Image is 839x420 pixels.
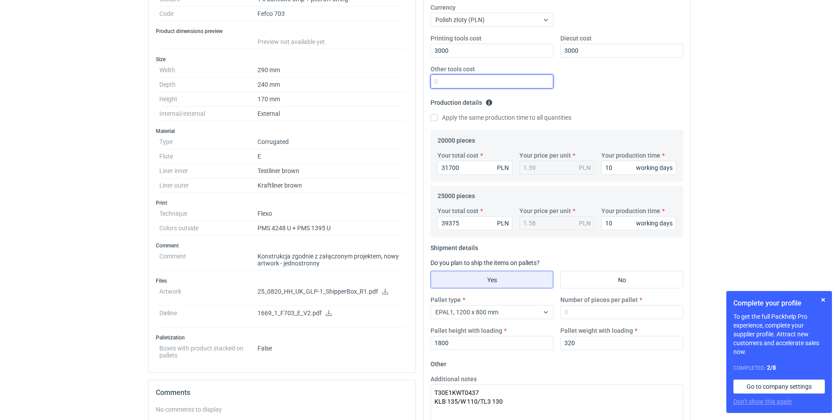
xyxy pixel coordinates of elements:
[159,92,258,107] dt: Height
[438,216,512,230] input: 0
[438,161,512,175] input: 0
[438,133,475,144] legend: 20000 pieces
[159,107,258,121] dt: Internal/external
[733,298,825,309] h1: Complete your profile
[560,34,592,43] label: Diecut cost
[733,312,825,356] p: To get the full Packhelp Pro experience, complete your supplier profile. Attract new customers an...
[258,288,405,296] p: 25_0820_HH_UK_GLP-1_ShipperBox_R1.pdf
[156,28,408,35] h3: Product dimensions preview
[435,16,485,23] span: Polish złoty (PLN)
[159,206,258,221] dt: Technique
[579,163,591,172] div: PLN
[767,364,776,371] strong: 2 / 8
[560,44,683,58] input: 0
[560,326,633,335] label: Pallet weight with loading
[159,63,258,77] dt: Width
[431,96,493,106] legend: Production details
[159,284,258,306] dt: Artwork
[431,336,553,350] input: 0
[519,151,571,160] label: Your price per unit
[431,271,553,288] label: Yes
[159,178,258,193] dt: Liner outer
[159,249,258,271] dt: Comment
[159,164,258,178] dt: Liner inner
[438,189,475,199] legend: 25000 pieces
[159,341,258,359] dt: Boxes with product stacked on pallets
[156,128,408,135] h3: Material
[560,305,683,319] input: 0
[258,249,405,271] dd: Konstrukcja zgodnie z załączonym projektem, nowy artwork - jednostronny
[431,259,540,266] label: Do you plan to ship the items on pallets?
[497,219,509,228] div: PLN
[601,216,676,230] input: 0
[733,397,792,406] button: Don’t show this again
[258,77,405,92] dd: 240 mm
[159,135,258,149] dt: Type
[156,242,408,249] h3: Comment
[560,295,638,304] label: Number of pieces per pallet
[431,241,478,251] legend: Shipment details
[159,7,258,21] dt: Code
[431,34,482,43] label: Printing tools cost
[560,271,683,288] label: No
[636,219,673,228] div: working days
[258,206,405,221] dd: Flexo
[438,151,478,160] label: Your total cost
[431,3,456,12] label: Currency
[258,135,405,149] dd: Corrugated
[431,326,502,335] label: Pallet height with loading
[435,309,498,316] span: EPAL1, 1200 x 800 mm
[156,387,408,398] h2: Comments
[258,309,405,317] p: 1669_1_F703_E_V2.pdf
[159,77,258,92] dt: Depth
[431,44,553,58] input: 0
[258,178,405,193] dd: Kraftliner brown
[258,38,327,45] span: Preview not available yet.
[431,113,571,122] label: Apply the same production time to all quantities
[431,357,446,368] legend: Other
[733,363,825,372] div: Completed:
[431,295,461,304] label: Pallet type
[258,7,405,21] dd: Fefco 703
[431,74,553,88] input: 0
[431,375,477,383] label: Additional notes
[258,164,405,178] dd: Testliner brown
[156,199,408,206] h3: Print
[601,161,676,175] input: 0
[636,163,673,172] div: working days
[579,219,591,228] div: PLN
[258,92,405,107] dd: 170 mm
[438,206,478,215] label: Your total cost
[431,65,475,74] label: Other tools cost
[258,221,405,236] dd: PMS 4248 U + PMS 1395 U
[156,405,408,414] div: No comments to display
[818,295,828,305] button: Skip for now
[733,379,825,394] a: Go to company settings
[159,149,258,164] dt: Flute
[601,151,660,160] label: Your production time
[258,149,405,164] dd: E
[156,334,408,341] h3: Palletization
[258,63,405,77] dd: 290 mm
[159,306,258,328] dt: Dieline
[258,341,405,359] dd: False
[159,221,258,236] dt: Colors outside
[601,206,660,215] label: Your production time
[560,336,683,350] input: 0
[519,206,571,215] label: Your price per unit
[156,277,408,284] h3: Files
[156,56,408,63] h3: Size
[258,107,405,121] dd: External
[497,163,509,172] div: PLN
